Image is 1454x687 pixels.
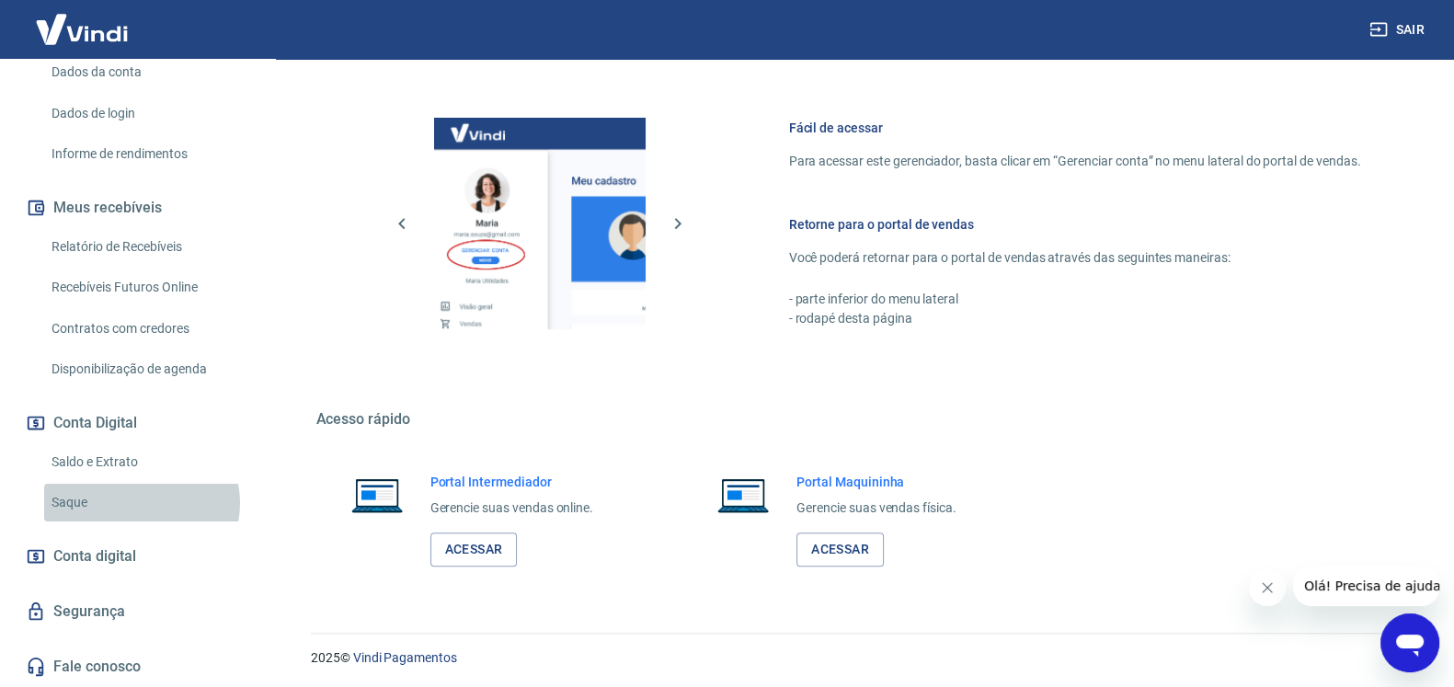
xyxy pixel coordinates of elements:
a: Contratos com credores [44,310,253,348]
p: Gerencie suas vendas física. [796,498,956,518]
p: - rodapé desta página [789,309,1361,328]
span: Olá! Precisa de ajuda? [11,13,155,28]
button: Sair [1366,13,1432,47]
a: Acessar [796,532,884,567]
a: Acessar [430,532,518,567]
h6: Portal Maquininha [796,473,956,491]
p: - parte inferior do menu lateral [789,290,1361,309]
a: Recebíveis Futuros Online [44,269,253,306]
button: Conta Digital [22,403,253,443]
a: Segurança [22,591,253,632]
button: Meus recebíveis [22,188,253,228]
span: Conta digital [53,544,136,569]
a: Dados da conta [44,53,253,91]
a: Informe de rendimentos [44,135,253,173]
iframe: Botão para abrir a janela de mensagens [1380,613,1439,672]
h6: Retorne para o portal de vendas [789,215,1361,234]
a: Dados de login [44,95,253,132]
h6: Fácil de acessar [789,119,1361,137]
a: Fale conosco [22,647,253,687]
img: Imagem da dashboard mostrando o botão de gerenciar conta na sidebar no lado esquerdo [434,118,646,329]
p: 2025 © [311,648,1410,668]
p: Para acessar este gerenciador, basta clicar em “Gerenciar conta” no menu lateral do portal de ven... [789,152,1361,171]
a: Saque [44,484,253,521]
a: Saldo e Extrato [44,443,253,481]
iframe: Mensagem da empresa [1293,566,1439,606]
a: Relatório de Recebíveis [44,228,253,266]
h5: Acesso rápido [316,410,1405,429]
iframe: Fechar mensagem [1249,569,1286,606]
img: Imagem de um notebook aberto [704,473,782,517]
img: Vindi [22,1,142,57]
h6: Portal Intermediador [430,473,594,491]
a: Vindi Pagamentos [353,650,457,665]
p: Você poderá retornar para o portal de vendas através das seguintes maneiras: [789,248,1361,268]
img: Imagem de um notebook aberto [338,473,416,517]
a: Disponibilização de agenda [44,350,253,388]
a: Conta digital [22,536,253,577]
p: Gerencie suas vendas online. [430,498,594,518]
